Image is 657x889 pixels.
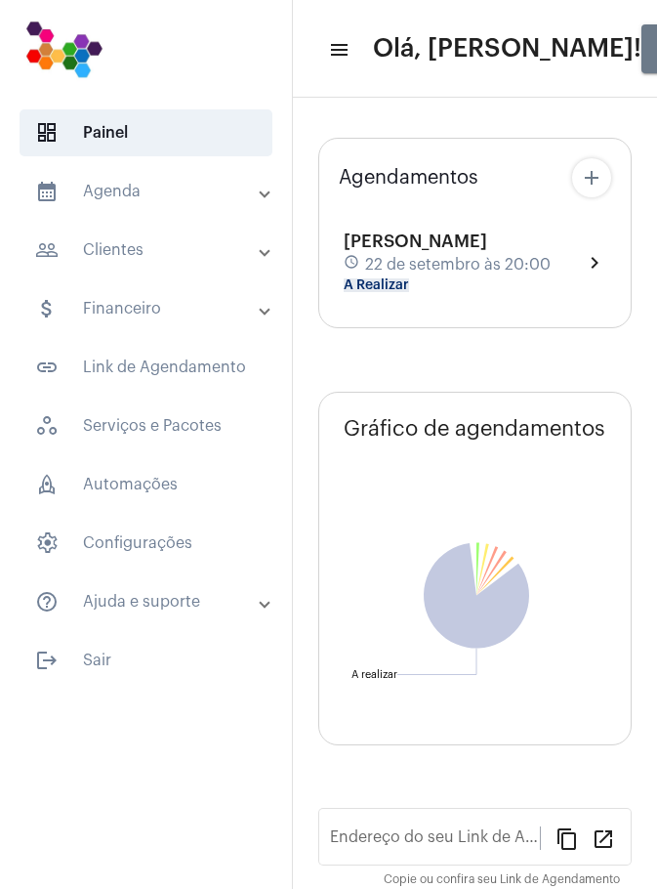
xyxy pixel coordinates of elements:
mat-icon: content_copy [555,826,579,850]
span: sidenav icon [35,121,59,145]
mat-icon: add [580,166,603,190]
mat-panel-title: Ajuda e suporte [35,590,261,614]
span: sidenav icon [35,531,59,555]
span: Painel [20,109,272,156]
mat-panel-title: Financeiro [35,297,261,320]
mat-icon: chevron_right [583,251,606,275]
span: sidenav icon [35,414,59,438]
span: Configurações [20,520,272,567]
mat-icon: sidenav icon [35,590,59,614]
mat-icon: sidenav icon [328,38,348,62]
mat-icon: sidenav icon [35,297,59,320]
mat-panel-title: Agenda [35,180,261,203]
mat-icon: open_in_new [592,826,615,850]
mat-hint: Copie ou confira seu Link de Agendamento [384,873,620,887]
span: Olá, [PERSON_NAME]! [373,33,641,64]
input: Link [330,832,540,850]
span: [PERSON_NAME] [344,233,487,250]
mat-chip: A Realizar [344,278,409,292]
mat-icon: schedule [344,254,361,275]
mat-icon: sidenav icon [35,238,59,262]
text: A realizar [351,669,397,680]
span: Link de Agendamento [20,344,272,391]
mat-icon: sidenav icon [35,356,59,379]
mat-icon: sidenav icon [35,180,59,203]
span: Sair [20,637,272,684]
span: Serviços e Pacotes [20,402,272,449]
span: Gráfico de agendamentos [344,417,605,441]
mat-expansion-panel-header: sidenav iconClientes [12,227,292,274]
span: sidenav icon [35,473,59,496]
mat-panel-title: Clientes [35,238,261,262]
span: Agendamentos [339,167,478,189]
mat-expansion-panel-header: sidenav iconAgenda [12,168,292,215]
mat-icon: sidenav icon [35,649,59,672]
img: 7bf4c2a9-cb5a-6366-d80e-59e5d4b2024a.png [16,10,112,88]
span: Automações [20,461,272,508]
span: 22 de setembro às 20:00 [365,256,551,274]
mat-expansion-panel-header: sidenav iconAjuda e suporte [12,578,292,625]
mat-expansion-panel-header: sidenav iconFinanceiro [12,285,292,332]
